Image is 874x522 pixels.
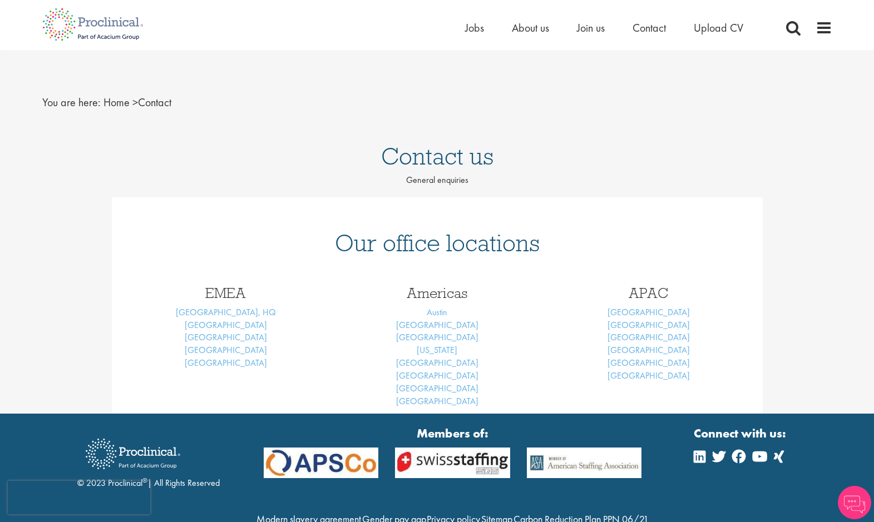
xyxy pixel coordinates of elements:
a: [GEOGRAPHIC_DATA] [185,344,267,356]
img: APSCo [387,448,519,478]
sup: ® [142,476,147,485]
img: APSCo [519,448,650,478]
a: Contact [633,21,666,35]
a: [GEOGRAPHIC_DATA] [396,357,478,369]
strong: Connect with us: [694,425,788,442]
iframe: reCAPTCHA [8,481,150,514]
span: You are here: [42,95,101,110]
strong: Members of: [264,425,642,442]
a: Upload CV [694,21,743,35]
a: [GEOGRAPHIC_DATA] [608,370,690,381]
a: [GEOGRAPHIC_DATA] [396,370,478,381]
img: APSCo [255,448,387,478]
h1: Our office locations [129,231,746,255]
a: [GEOGRAPHIC_DATA] [396,319,478,331]
div: © 2023 Proclinical | All Rights Reserved [77,430,220,490]
a: Jobs [465,21,484,35]
img: Chatbot [838,486,871,519]
a: [GEOGRAPHIC_DATA] [185,331,267,343]
a: [GEOGRAPHIC_DATA] [608,306,690,318]
a: [GEOGRAPHIC_DATA] [396,331,478,343]
a: About us [512,21,549,35]
a: [GEOGRAPHIC_DATA] [608,331,690,343]
img: Proclinical Recruitment [77,431,189,477]
h3: Americas [340,286,535,300]
a: [GEOGRAPHIC_DATA] [185,319,267,331]
a: breadcrumb link to Home [103,95,130,110]
span: Contact [103,95,171,110]
a: [GEOGRAPHIC_DATA] [608,319,690,331]
h3: EMEA [129,286,323,300]
span: > [132,95,138,110]
h3: APAC [551,286,746,300]
a: [GEOGRAPHIC_DATA] [185,357,267,369]
a: [GEOGRAPHIC_DATA] [396,395,478,407]
a: Join us [577,21,605,35]
a: [GEOGRAPHIC_DATA], HQ [176,306,276,318]
a: Austin [427,306,447,318]
a: [US_STATE] [417,344,457,356]
a: [GEOGRAPHIC_DATA] [608,344,690,356]
a: [GEOGRAPHIC_DATA] [396,382,478,394]
a: [GEOGRAPHIC_DATA] [608,357,690,369]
